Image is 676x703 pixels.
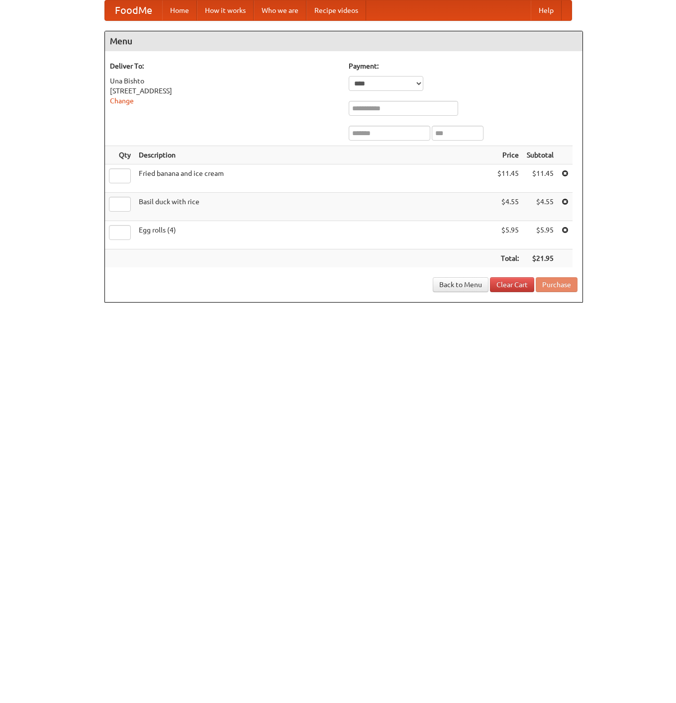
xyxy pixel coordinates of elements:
[110,76,339,86] div: Una Bishto
[135,164,493,193] td: Fried banana and ice cream
[490,277,534,292] a: Clear Cart
[433,277,488,292] a: Back to Menu
[105,0,162,20] a: FoodMe
[531,0,562,20] a: Help
[493,221,523,249] td: $5.95
[135,146,493,164] th: Description
[110,61,339,71] h5: Deliver To:
[135,221,493,249] td: Egg rolls (4)
[523,221,558,249] td: $5.95
[254,0,306,20] a: Who we are
[197,0,254,20] a: How it works
[523,146,558,164] th: Subtotal
[349,61,578,71] h5: Payment:
[523,193,558,221] td: $4.55
[493,249,523,268] th: Total:
[493,146,523,164] th: Price
[306,0,366,20] a: Recipe videos
[493,164,523,193] td: $11.45
[523,249,558,268] th: $21.95
[110,97,134,105] a: Change
[105,31,582,51] h4: Menu
[536,277,578,292] button: Purchase
[523,164,558,193] td: $11.45
[110,86,339,96] div: [STREET_ADDRESS]
[493,193,523,221] td: $4.55
[105,146,135,164] th: Qty
[135,193,493,221] td: Basil duck with rice
[162,0,197,20] a: Home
